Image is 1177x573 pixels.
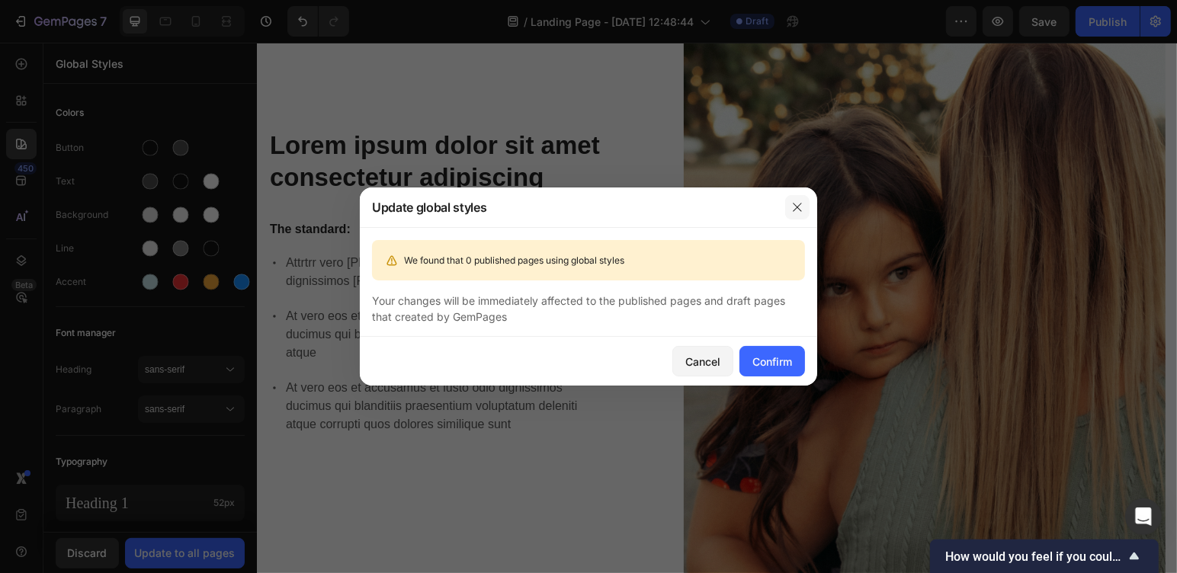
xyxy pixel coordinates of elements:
div: Confirm [752,354,792,370]
div: Cancel [685,354,720,370]
p: At vero eos et accusamus et iusto odio dignissimos ducimus qui blanditiis praesentium voluptatum ... [29,336,353,391]
button: Confirm [739,346,805,376]
p: Attrtrr vero [PERSON_NAME] et accusamus et iusto odio dignissimos [PERSON_NAME] [29,211,353,248]
div: Rich Text Editor. Editing area: main [27,209,355,250]
div: Update global styles [372,198,487,216]
p: The standard: [13,179,354,195]
span: We found that 0 published pages using global styles [404,254,624,267]
div: Open Intercom Messenger [1125,498,1162,535]
span: How would you feel if you could no longer use GemPages? [945,549,1125,564]
p: At vero eos et accusamus et iusto odio dignissimos ducimus qui blanditiis praesentium voluptatum ... [29,264,353,319]
button: Cancel [672,346,733,376]
h2: Lorem ipsum dolor sit amet consectetur adipiscing [11,85,355,154]
div: Your changes will be immediately affected to the published pages and draft pages that created by ... [372,293,805,325]
div: Rich Text Editor. Editing area: main [27,262,355,322]
button: Show survey - How would you feel if you could no longer use GemPages? [945,547,1143,565]
div: Rich Text Editor. Editing area: main [27,334,355,393]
